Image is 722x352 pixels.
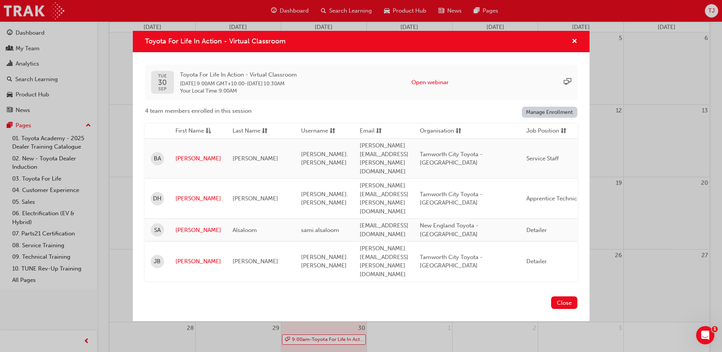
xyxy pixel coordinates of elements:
button: First Nameasc-icon [175,126,217,136]
span: Your Local Time : 9:00AM [180,88,297,94]
a: [PERSON_NAME] [175,154,221,163]
div: - [180,70,297,94]
span: [PERSON_NAME].[PERSON_NAME] [301,191,348,206]
span: [PERSON_NAME][EMAIL_ADDRESS][PERSON_NAME][DOMAIN_NAME] [360,245,408,278]
span: Toyota For Life In Action - Virtual Classroom [180,70,297,79]
span: 30 Sep 2025 10:30AM [247,80,285,87]
span: sorting-icon [456,126,461,136]
button: Emailsorting-icon [360,126,402,136]
span: First Name [175,126,204,136]
a: [PERSON_NAME] [175,257,221,266]
iframe: Intercom live chat [696,326,714,344]
span: Username [301,126,328,136]
span: sessionType_ONLINE_URL-icon [564,78,571,87]
span: Alsaloom [233,227,257,234]
span: Toyota For Life In Action - Virtual Classroom [145,37,285,45]
span: sorting-icon [262,126,268,136]
span: Last Name [233,126,260,136]
span: [PERSON_NAME].[PERSON_NAME] [301,151,348,166]
span: 1 [712,326,718,332]
span: TUE [158,74,167,78]
span: DH [153,194,161,203]
div: Toyota For Life In Action - Virtual Classroom [133,31,590,322]
span: Detailer [526,227,547,234]
span: Detailer [526,258,547,265]
span: Job Position [526,126,559,136]
span: Tamworth City Toyota - [GEOGRAPHIC_DATA] [420,191,483,206]
button: Organisationsorting-icon [420,126,462,136]
button: Usernamesorting-icon [301,126,343,136]
button: Last Namesorting-icon [233,126,274,136]
span: 30 [158,78,167,86]
span: sorting-icon [376,126,382,136]
span: [EMAIL_ADDRESS][DOMAIN_NAME] [360,222,408,238]
span: Tamworth City Toyota - [GEOGRAPHIC_DATA] [420,151,483,166]
span: [PERSON_NAME][EMAIL_ADDRESS][PERSON_NAME][DOMAIN_NAME] [360,142,408,175]
span: [PERSON_NAME].[PERSON_NAME] [301,254,348,269]
span: [PERSON_NAME][EMAIL_ADDRESS][PERSON_NAME][DOMAIN_NAME] [360,182,408,215]
span: cross-icon [572,38,577,45]
span: JB [154,257,161,266]
button: cross-icon [572,37,577,46]
a: Manage Enrollment [522,107,577,118]
span: Tamworth City Toyota - [GEOGRAPHIC_DATA] [420,254,483,269]
a: [PERSON_NAME] [175,226,221,235]
button: Job Positionsorting-icon [526,126,568,136]
span: [PERSON_NAME] [233,195,278,202]
button: Open webinar [411,78,449,87]
span: 4 team members enrolled in this session [145,107,252,115]
span: asc-icon [206,126,211,136]
span: Apprentice Technician [526,195,585,202]
span: 30 Sep 2025 9:00AM GMT+10:00 [180,80,244,87]
span: Email [360,126,375,136]
span: sorting-icon [330,126,335,136]
span: sorting-icon [561,126,566,136]
button: Close [551,296,577,309]
span: Organisation [420,126,454,136]
span: [PERSON_NAME] [233,155,278,162]
span: New England Toyota - [GEOGRAPHIC_DATA] [420,222,478,238]
span: Service Staff [526,155,559,162]
a: [PERSON_NAME] [175,194,221,203]
span: SEP [158,86,167,91]
span: SA [154,226,161,235]
span: [PERSON_NAME] [233,258,278,265]
span: BA [154,154,161,163]
span: sami.alsaloom [301,227,339,234]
